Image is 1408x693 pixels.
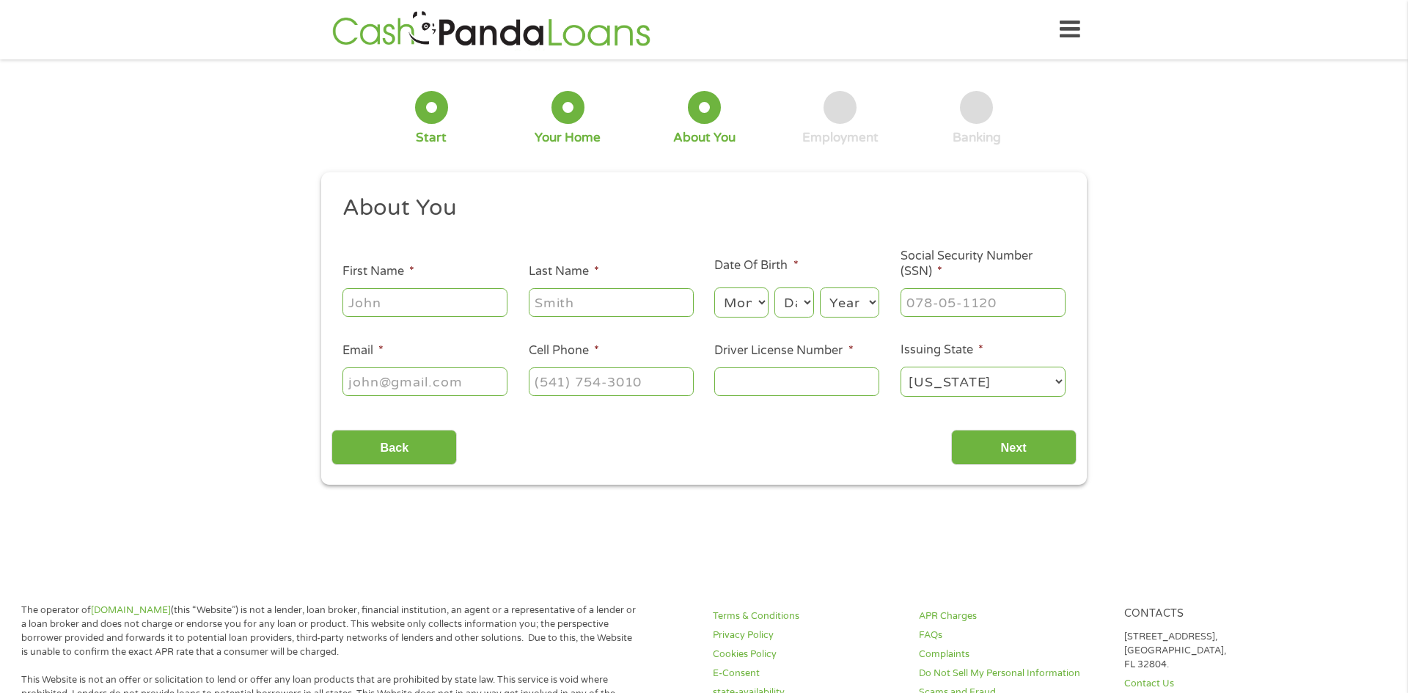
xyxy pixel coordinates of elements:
[901,288,1066,316] input: 078-05-1120
[673,130,736,146] div: About You
[951,430,1077,466] input: Next
[714,258,798,274] label: Date Of Birth
[342,194,1055,223] h2: About You
[714,343,853,359] label: Driver License Number
[713,628,901,642] a: Privacy Policy
[919,609,1107,623] a: APR Charges
[713,609,901,623] a: Terms & Conditions
[529,343,599,359] label: Cell Phone
[713,648,901,661] a: Cookies Policy
[21,604,638,659] p: The operator of (this “Website”) is not a lender, loan broker, financial institution, an agent or...
[331,430,457,466] input: Back
[919,628,1107,642] a: FAQs
[328,9,655,51] img: GetLoanNow Logo
[713,667,901,681] a: E-Consent
[1124,630,1312,672] p: [STREET_ADDRESS], [GEOGRAPHIC_DATA], FL 32804.
[529,367,694,395] input: (541) 754-3010
[901,249,1066,279] label: Social Security Number (SSN)
[91,604,171,616] a: [DOMAIN_NAME]
[802,130,879,146] div: Employment
[342,264,414,279] label: First Name
[416,130,447,146] div: Start
[919,667,1107,681] a: Do Not Sell My Personal Information
[529,264,599,279] label: Last Name
[901,342,983,358] label: Issuing State
[342,367,507,395] input: john@gmail.com
[919,648,1107,661] a: Complaints
[529,288,694,316] input: Smith
[1124,677,1312,691] a: Contact Us
[953,130,1001,146] div: Banking
[342,343,384,359] label: Email
[1124,607,1312,621] h4: Contacts
[535,130,601,146] div: Your Home
[342,288,507,316] input: John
